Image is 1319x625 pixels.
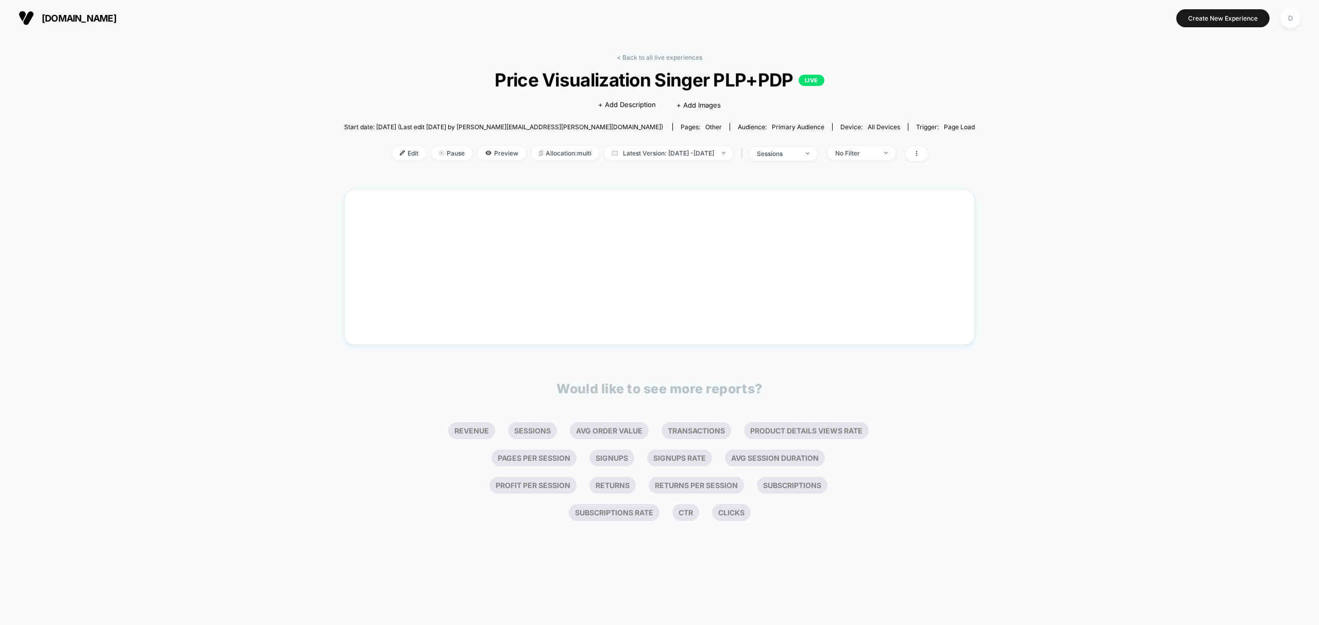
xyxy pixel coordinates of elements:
img: Visually logo [19,10,34,26]
img: end [806,152,809,154]
div: D [1280,8,1300,28]
span: Edit [392,146,426,160]
span: Preview [478,146,526,160]
p: Would like to see more reports? [556,381,763,396]
img: edit [400,150,405,155]
li: Signups Rate [647,449,712,466]
span: [DOMAIN_NAME] [42,13,116,24]
button: Create New Experience [1176,9,1270,27]
img: end [722,152,725,154]
li: Signups [589,449,634,466]
li: Revenue [448,422,495,439]
img: calendar [612,150,618,155]
li: Avg Order Value [570,422,649,439]
span: + Add Images [677,101,721,109]
div: Trigger: [916,123,975,131]
span: Device: [832,123,908,131]
span: Start date: [DATE] (Last edit [DATE] by [PERSON_NAME][EMAIL_ADDRESS][PERSON_NAME][DOMAIN_NAME]) [344,123,663,131]
li: Avg Session Duration [725,449,825,466]
li: Profit Per Session [489,477,577,494]
div: No Filter [835,149,876,157]
span: Page Load [944,123,975,131]
img: end [439,150,444,155]
div: Audience: [738,123,824,131]
li: Product Details Views Rate [744,422,869,439]
li: Returns Per Session [649,477,744,494]
li: Subscriptions [757,477,827,494]
li: Sessions [508,422,557,439]
span: Price Visualization Singer PLP+PDP [376,69,943,91]
span: Pause [431,146,472,160]
div: Pages: [681,123,722,131]
span: Allocation: multi [531,146,599,160]
li: Subscriptions Rate [569,504,659,521]
span: Latest Version: [DATE] - [DATE] [604,146,733,160]
button: [DOMAIN_NAME] [15,10,120,26]
li: Ctr [672,504,699,521]
li: Pages Per Session [492,449,577,466]
a: < Back to all live experiences [617,54,702,61]
div: sessions [757,150,798,158]
p: LIVE [799,75,824,86]
span: + Add Description [598,100,656,110]
button: D [1277,8,1304,29]
li: Clicks [712,504,751,521]
span: | [738,146,749,161]
li: Transactions [662,422,731,439]
img: end [884,152,888,154]
li: Returns [589,477,636,494]
span: all devices [868,123,900,131]
span: Primary Audience [772,123,824,131]
span: other [705,123,722,131]
img: rebalance [539,150,543,156]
